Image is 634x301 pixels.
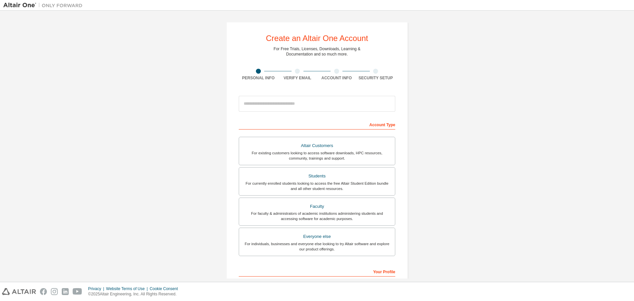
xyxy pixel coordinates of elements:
div: Your Profile [239,266,395,277]
div: Security Setup [356,75,396,81]
img: altair_logo.svg [2,288,36,295]
div: Account Info [317,75,356,81]
img: Altair One [3,2,86,9]
div: Create an Altair One Account [266,34,368,42]
p: © 2025 Altair Engineering, Inc. All Rights Reserved. [88,291,182,297]
img: linkedin.svg [62,288,69,295]
div: For Free Trials, Licenses, Downloads, Learning & Documentation and so much more. [274,46,361,57]
div: For currently enrolled students looking to access the free Altair Student Edition bundle and all ... [243,181,391,191]
div: Personal Info [239,75,278,81]
div: For faculty & administrators of academic institutions administering students and accessing softwa... [243,211,391,221]
img: facebook.svg [40,288,47,295]
div: Privacy [88,286,106,291]
div: Account Type [239,119,395,130]
div: Verify Email [278,75,317,81]
div: Altair Customers [243,141,391,150]
div: For individuals, businesses and everyone else looking to try Altair software and explore our prod... [243,241,391,252]
img: instagram.svg [51,288,58,295]
div: Everyone else [243,232,391,241]
div: Students [243,171,391,181]
div: Cookie Consent [150,286,182,291]
div: Faculty [243,202,391,211]
div: For existing customers looking to access software downloads, HPC resources, community, trainings ... [243,150,391,161]
img: youtube.svg [73,288,82,295]
div: Website Terms of Use [106,286,150,291]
